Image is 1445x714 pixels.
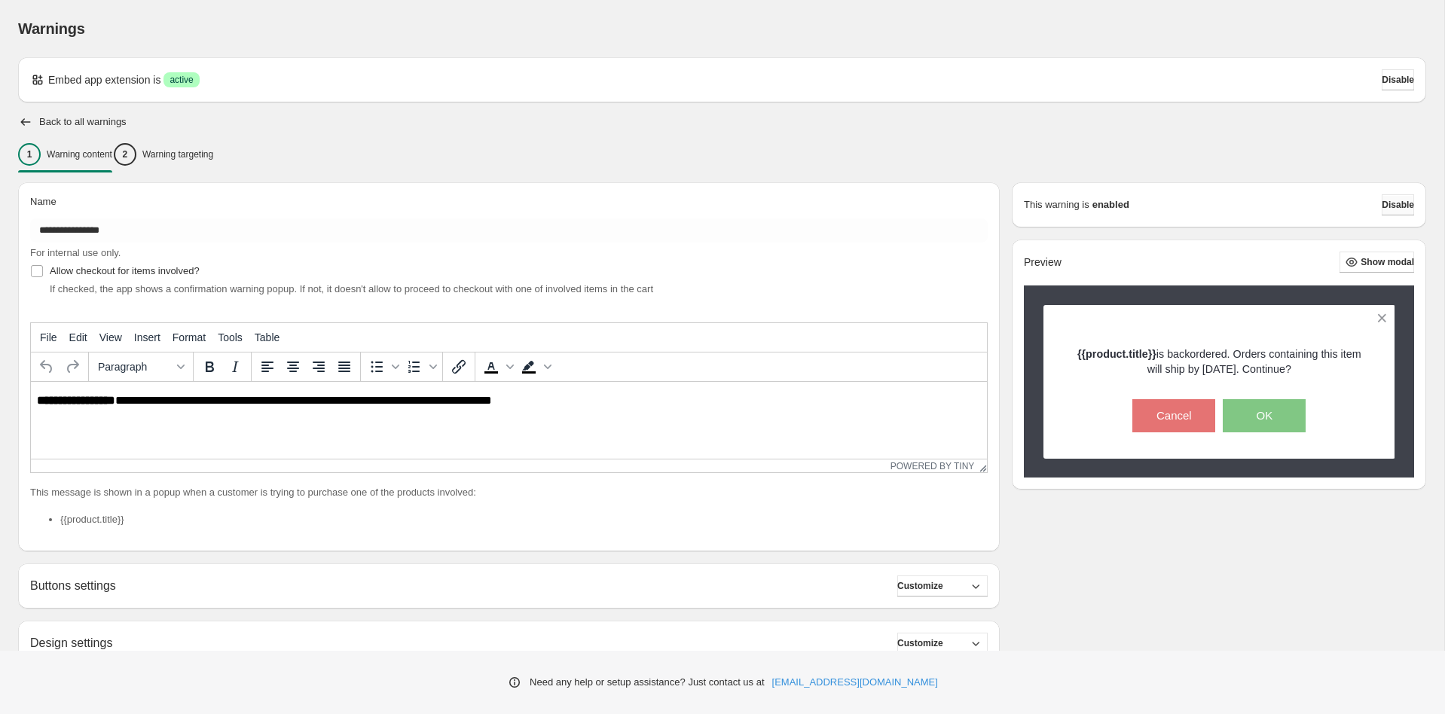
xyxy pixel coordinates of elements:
button: Undo [34,354,60,380]
p: Warning targeting [142,148,213,160]
button: OK [1223,399,1306,432]
button: Bold [197,354,222,380]
button: Align left [255,354,280,380]
span: If checked, the app shows a confirmation warning popup. If not, it doesn't allow to proceed to ch... [50,283,653,294]
span: Name [30,196,57,207]
span: Disable [1382,74,1414,86]
div: Bullet list [364,354,402,380]
button: Align right [306,354,331,380]
div: 2 [114,143,136,166]
h2: Design settings [30,636,112,650]
p: Embed app extension is [48,72,160,87]
span: Table [255,331,280,343]
strong: enabled [1092,197,1129,212]
button: Redo [60,354,85,380]
span: Disable [1382,199,1414,211]
div: 1 [18,143,41,166]
li: {{product.title}} [60,512,988,527]
button: 2Warning targeting [114,139,213,170]
strong: {{product.title}} [1077,348,1156,360]
button: Italic [222,354,248,380]
span: Paragraph [98,361,172,373]
button: Disable [1382,69,1414,90]
span: Tools [218,331,243,343]
a: [EMAIL_ADDRESS][DOMAIN_NAME] [772,675,938,690]
span: Show modal [1361,256,1414,268]
span: Customize [897,637,943,649]
div: Numbered list [402,354,439,380]
span: Edit [69,331,87,343]
div: Resize [974,459,987,472]
button: 1Warning content [18,139,112,170]
span: Allow checkout for items involved? [50,265,200,276]
button: Disable [1382,194,1414,215]
iframe: Rich Text Area [31,382,987,459]
p: This message is shown in a popup when a customer is trying to purchase one of the products involved: [30,485,988,500]
button: Formats [92,354,190,380]
h2: Back to all warnings [39,116,127,128]
a: Powered by Tiny [891,461,975,471]
span: Insert [134,331,160,343]
button: Justify [331,354,357,380]
span: Warnings [18,20,85,37]
span: File [40,331,57,343]
h2: Buttons settings [30,578,116,593]
h2: Preview [1024,256,1062,269]
p: This warning is [1024,197,1089,212]
span: Format [173,331,206,343]
span: active [170,74,193,86]
button: Customize [897,575,988,597]
span: View [99,331,122,343]
span: For internal use only. [30,247,121,258]
div: Text color [478,354,516,380]
div: Background color [516,354,554,380]
button: Show modal [1340,252,1414,273]
span: Customize [897,580,943,592]
button: Insert/edit link [446,354,472,380]
p: is backordered. Orders containing this item will ship by [DATE]. Continue? [1070,346,1369,377]
button: Cancel [1132,399,1215,432]
p: Warning content [47,148,112,160]
button: Align center [280,354,306,380]
button: Customize [897,633,988,654]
